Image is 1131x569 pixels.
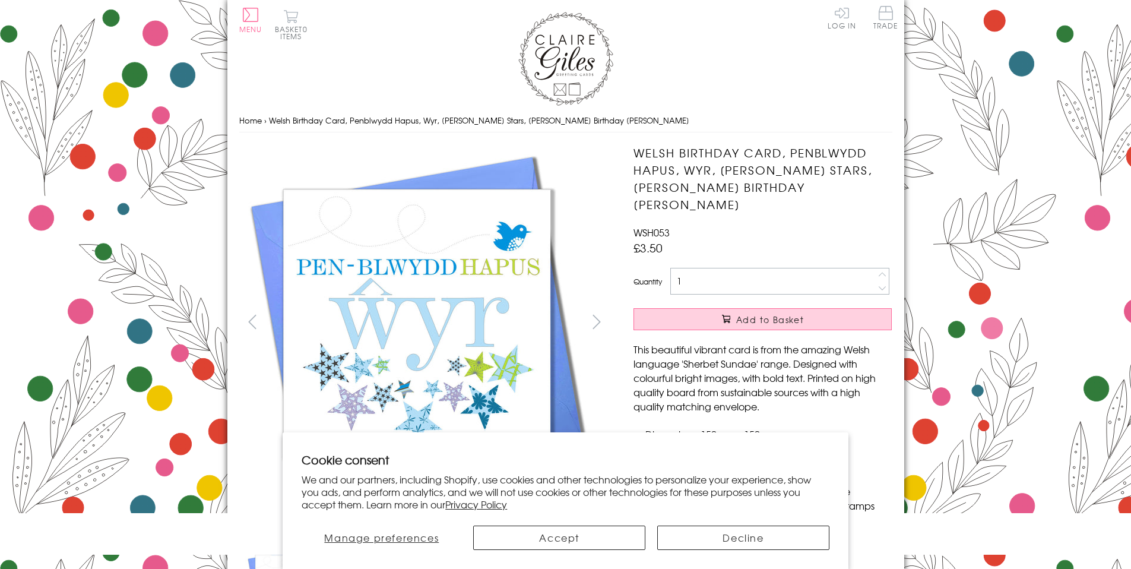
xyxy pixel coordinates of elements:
h1: Welsh Birthday Card, Penblwydd Hapus, Wyr, [PERSON_NAME] Stars, [PERSON_NAME] Birthday [PERSON_NAME] [633,144,892,213]
img: Claire Giles Greetings Cards [518,12,613,106]
span: Trade [873,6,898,29]
nav: breadcrumbs [239,109,892,133]
span: Menu [239,24,262,34]
span: Welsh Birthday Card, Penblwydd Hapus, Wyr, [PERSON_NAME] Stars, [PERSON_NAME] Birthday [PERSON_NAME] [269,115,689,126]
a: Home [239,115,262,126]
span: Manage preferences [324,530,439,545]
p: We and our partners, including Shopify, use cookies and other technologies to personalize your ex... [302,473,829,510]
button: Add to Basket [633,308,892,330]
span: WSH053 [633,225,670,239]
button: Manage preferences [302,526,461,550]
a: Privacy Policy [445,497,507,511]
h2: Cookie consent [302,451,829,468]
span: Add to Basket [736,314,804,325]
button: Accept [473,526,645,550]
li: Dimensions: 150mm x 150mm [645,427,892,441]
a: Log In [828,6,856,29]
button: prev [239,308,266,335]
p: This beautiful vibrant card is from the amazing Welsh language 'Sherbet Sundae' range. Designed w... [633,342,892,413]
button: Menu [239,8,262,33]
button: Basket0 items [275,10,308,40]
img: Welsh Birthday Card, Penblwydd Hapus, Wyr, Blue Stars, Happy Birthday Grandson [239,144,595,501]
span: 0 items [280,24,308,42]
button: next [583,308,610,335]
span: £3.50 [633,239,663,256]
span: › [264,115,267,126]
label: Quantity [633,276,662,287]
button: Decline [657,526,829,550]
a: Trade [873,6,898,31]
